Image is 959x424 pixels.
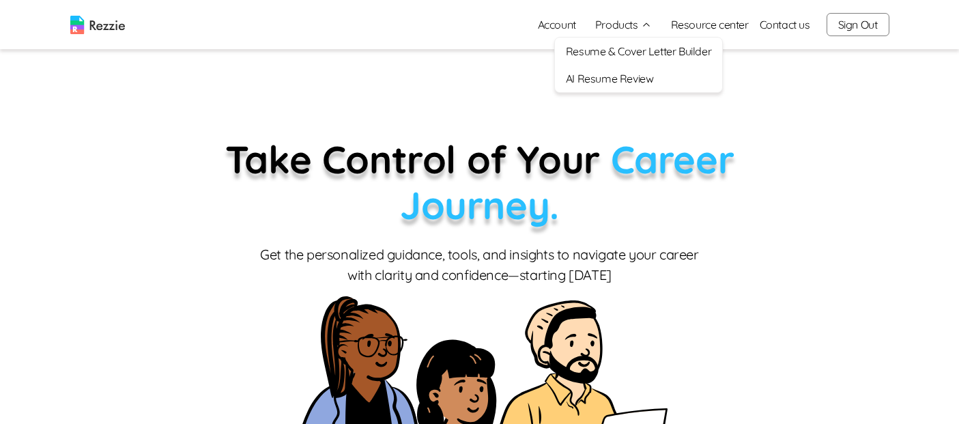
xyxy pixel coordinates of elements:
button: Products [595,16,652,33]
p: Take Control of Your [156,137,804,228]
button: Sign Out [827,13,889,36]
img: logo [70,16,125,34]
a: Resource center [671,16,749,33]
span: Career Journey. [400,135,734,229]
a: Contact us [760,16,810,33]
p: Get the personalized guidance, tools, and insights to navigate your career with clarity and confi... [258,244,702,285]
a: Account [527,11,587,38]
a: Resume & Cover Letter Builder [555,38,722,65]
a: AI Resume Review [555,65,722,92]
